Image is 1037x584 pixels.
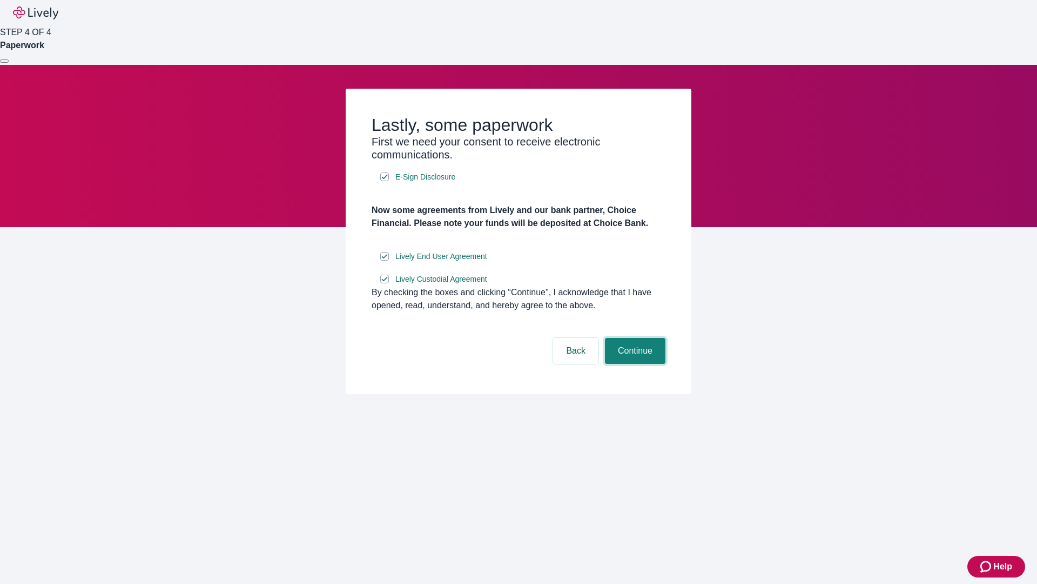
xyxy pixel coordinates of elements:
div: By checking the boxes and clicking “Continue", I acknowledge that I have opened, read, understand... [372,286,665,312]
h2: Lastly, some paperwork [372,115,665,135]
button: Zendesk support iconHelp [967,556,1025,578]
span: Help [993,560,1012,573]
a: e-sign disclosure document [393,273,489,286]
span: Lively End User Agreement [395,251,487,262]
span: Lively Custodial Agreement [395,274,487,285]
h3: First we need your consent to receive electronic communications. [372,135,665,161]
svg: Zendesk support icon [980,560,993,573]
a: e-sign disclosure document [393,250,489,263]
a: e-sign disclosure document [393,170,457,184]
h4: Now some agreements from Lively and our bank partner, Choice Financial. Please note your funds wi... [372,204,665,230]
button: Continue [605,338,665,364]
span: E-Sign Disclosure [395,171,455,183]
img: Lively [13,6,58,19]
button: Back [553,338,598,364]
